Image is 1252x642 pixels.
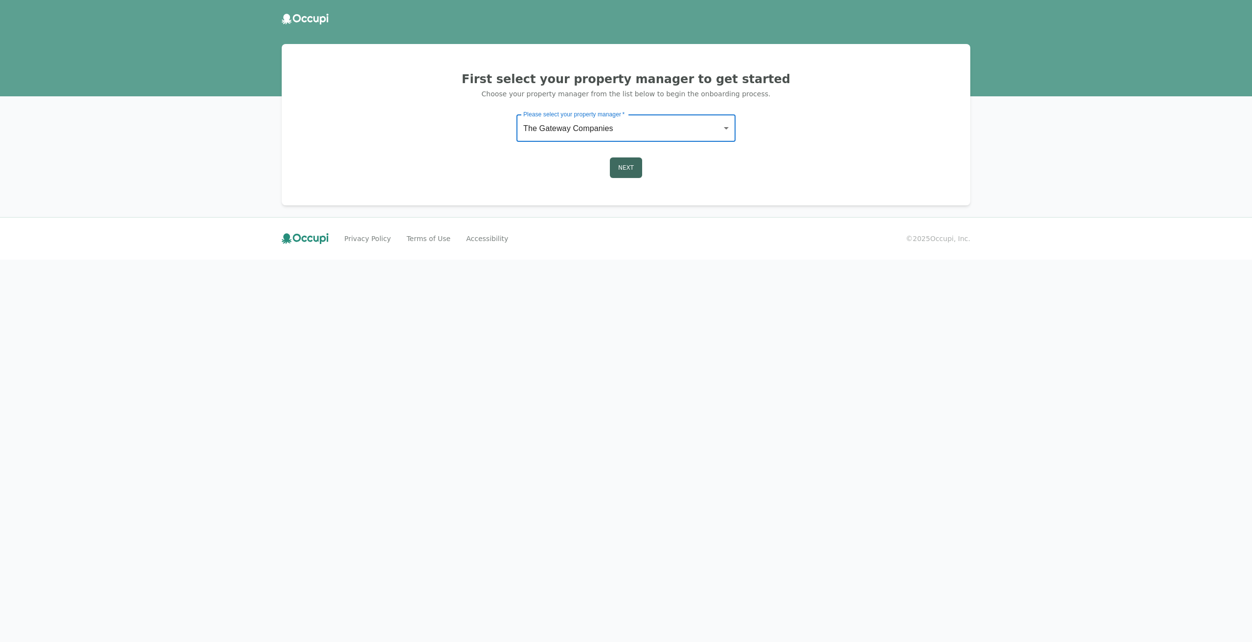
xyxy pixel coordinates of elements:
a: Terms of Use [406,234,450,244]
a: Privacy Policy [344,234,391,244]
small: © 2025 Occupi, Inc. [906,234,970,244]
label: Please select your property manager [523,110,625,118]
button: Next [610,157,642,178]
div: The Gateway Companies [516,114,736,142]
a: Accessibility [466,234,508,244]
p: Choose your property manager from the list below to begin the onboarding process. [293,89,959,99]
h2: First select your property manager to get started [293,71,959,87]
